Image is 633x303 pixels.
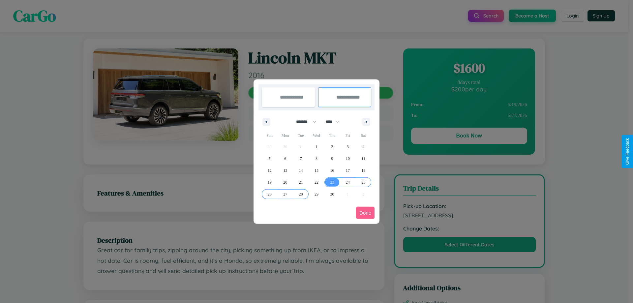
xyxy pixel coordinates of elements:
span: Sun [262,130,277,141]
span: 12 [268,165,272,176]
button: 20 [277,176,293,188]
button: 1 [309,141,324,153]
button: 14 [293,165,309,176]
span: Tue [293,130,309,141]
span: 5 [269,153,271,165]
span: 6 [284,153,286,165]
button: 10 [340,153,355,165]
button: 6 [277,153,293,165]
button: 25 [356,176,371,188]
span: 7 [300,153,302,165]
span: Thu [324,130,340,141]
span: 29 [315,188,318,200]
span: 21 [299,176,303,188]
span: Fri [340,130,355,141]
button: 22 [309,176,324,188]
button: 21 [293,176,309,188]
button: 23 [324,176,340,188]
span: 28 [299,188,303,200]
button: 28 [293,188,309,200]
span: 26 [268,188,272,200]
button: 18 [356,165,371,176]
span: 22 [315,176,318,188]
button: 17 [340,165,355,176]
span: Wed [309,130,324,141]
button: 5 [262,153,277,165]
span: 11 [361,153,365,165]
span: 25 [361,176,365,188]
button: 16 [324,165,340,176]
div: Give Feedback [625,138,630,165]
span: 16 [330,165,334,176]
button: 27 [277,188,293,200]
button: 11 [356,153,371,165]
span: 13 [283,165,287,176]
span: Mon [277,130,293,141]
span: 20 [283,176,287,188]
button: 29 [309,188,324,200]
span: 18 [361,165,365,176]
span: 15 [315,165,318,176]
span: Sat [356,130,371,141]
button: 19 [262,176,277,188]
button: 3 [340,141,355,153]
button: 9 [324,153,340,165]
span: 17 [346,165,350,176]
button: 2 [324,141,340,153]
button: 4 [356,141,371,153]
span: 1 [316,141,317,153]
span: 3 [347,141,349,153]
button: 7 [293,153,309,165]
span: 9 [331,153,333,165]
span: 23 [330,176,334,188]
button: 13 [277,165,293,176]
span: 24 [346,176,350,188]
span: 19 [268,176,272,188]
span: 27 [283,188,287,200]
button: 8 [309,153,324,165]
span: 8 [316,153,317,165]
span: 30 [330,188,334,200]
span: 10 [346,153,350,165]
button: Done [356,207,375,219]
span: 2 [331,141,333,153]
button: 12 [262,165,277,176]
button: 26 [262,188,277,200]
button: 30 [324,188,340,200]
button: 24 [340,176,355,188]
span: 4 [362,141,364,153]
button: 15 [309,165,324,176]
span: 14 [299,165,303,176]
